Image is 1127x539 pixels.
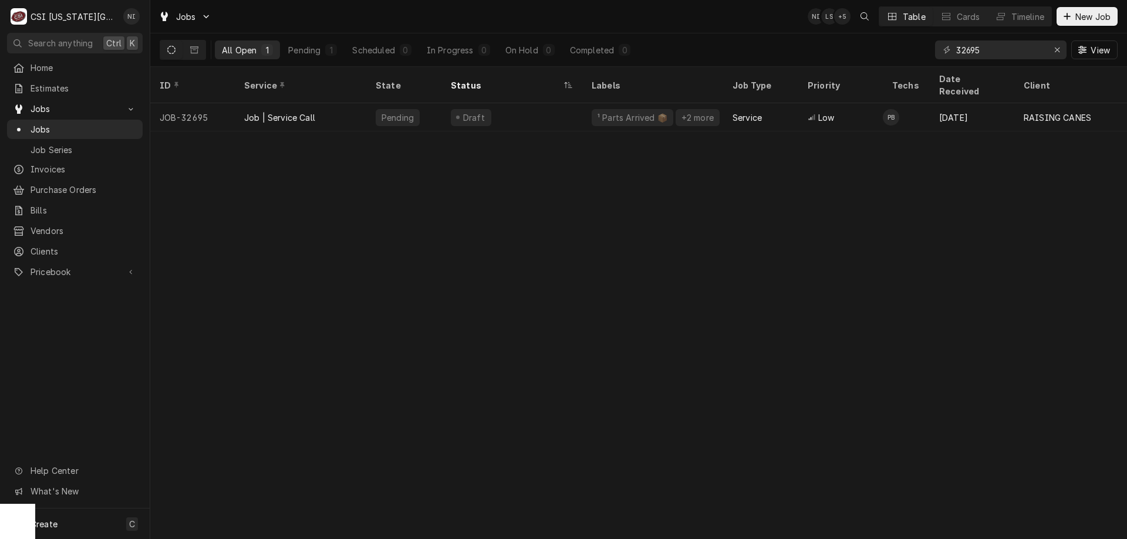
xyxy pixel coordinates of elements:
a: Estimates [7,79,143,98]
div: ¹ Parts Arrived 📦 [596,111,669,124]
button: Open search [855,7,874,26]
div: NI [808,8,824,25]
div: Pending [288,44,320,56]
button: View [1071,40,1118,59]
div: Phil Bustamante's Avatar [883,109,899,126]
a: Go to Jobs [7,99,143,118]
div: Job | Service Call [244,111,315,124]
div: 1 [328,44,335,56]
div: On Hold [505,44,538,56]
a: Bills [7,201,143,220]
div: Draft [461,111,487,124]
div: RAISING CANES [1024,111,1091,124]
div: Nate Ingram's Avatar [123,8,140,25]
div: 0 [402,44,409,56]
div: Timeline [1011,11,1044,23]
div: Table [903,11,926,23]
span: Help Center [31,465,136,477]
div: State [376,79,432,91]
div: Date Received [939,73,1003,97]
span: View [1088,44,1112,56]
input: Keyword search [956,40,1044,59]
a: Go to Pricebook [7,262,143,282]
div: In Progress [427,44,474,56]
div: Priority [808,79,871,91]
div: 0 [481,44,488,56]
div: Labels [592,79,714,91]
button: Erase input [1048,40,1067,59]
div: Nate Ingram's Avatar [808,8,824,25]
span: Create [31,519,58,529]
div: PB [883,109,899,126]
span: Invoices [31,163,137,175]
a: Go to Jobs [154,7,216,26]
div: Scheduled [352,44,394,56]
a: Home [7,58,143,77]
button: Search anythingCtrlK [7,33,143,53]
a: Clients [7,242,143,261]
span: Vendors [31,225,137,237]
span: Estimates [31,82,137,94]
div: Completed [570,44,614,56]
span: Ctrl [106,37,122,49]
a: Go to Help Center [7,461,143,480]
div: CSI Kansas City's Avatar [11,8,27,25]
a: Vendors [7,221,143,240]
a: Go to What's New [7,482,143,501]
span: Jobs [31,123,137,135]
div: Status [451,79,561,91]
div: All Open [222,44,257,56]
div: [DATE] [930,103,1014,131]
div: CSI [US_STATE][GEOGRAPHIC_DATA] [31,11,117,23]
div: 1 [264,44,271,56]
div: Cards [957,11,980,23]
div: LS [821,8,838,25]
div: Service [733,111,762,124]
button: New Job [1057,7,1118,26]
a: Invoices [7,160,143,179]
div: Techs [892,79,920,91]
span: Low [818,111,834,124]
div: Pending [380,111,415,124]
span: Purchase Orders [31,184,137,196]
a: Purchase Orders [7,180,143,199]
span: Clients [31,245,137,257]
span: Jobs [176,11,196,23]
span: New Job [1073,11,1113,23]
span: Jobs [31,103,119,115]
div: ID [160,79,223,91]
span: Home [31,62,137,74]
span: Job Series [31,144,137,156]
div: Lindsay Stover's Avatar [821,8,838,25]
span: Search anything [28,37,93,49]
span: What's New [31,485,136,497]
div: Job Type [733,79,789,91]
div: + 5 [834,8,851,25]
a: Jobs [7,120,143,139]
span: K [130,37,135,49]
div: C [11,8,27,25]
span: Bills [31,204,137,216]
div: NI [123,8,140,25]
span: Pricebook [31,266,119,278]
div: Service [244,79,355,91]
div: 0 [545,44,552,56]
div: 0 [621,44,628,56]
div: JOB-32695 [150,103,235,131]
div: +2 more [680,111,715,124]
a: Job Series [7,140,143,160]
span: C [129,518,135,530]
